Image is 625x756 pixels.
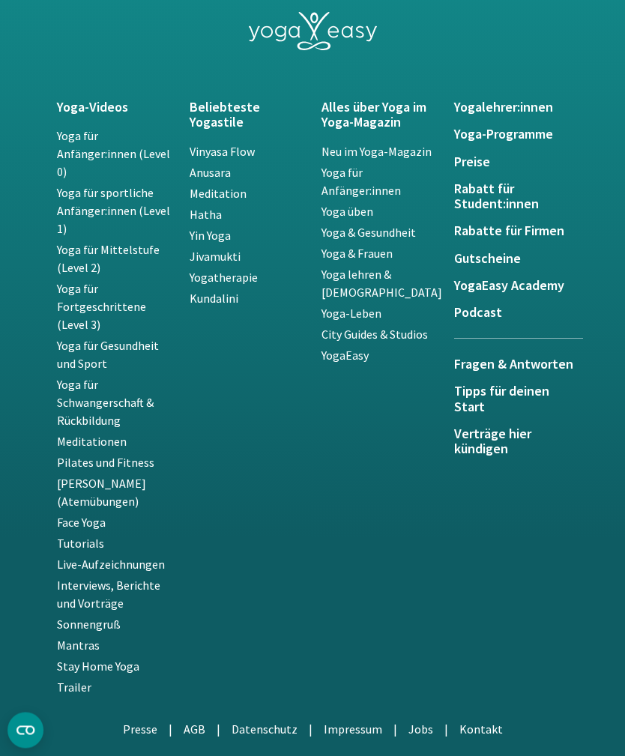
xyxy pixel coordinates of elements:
[454,224,569,239] a: Rabatte für Firmen
[309,721,312,739] li: |
[190,250,241,264] a: Jivamukti
[321,348,369,363] a: YogaEasy
[57,617,121,632] a: Sonnengruß
[57,659,139,674] a: Stay Home Yoga
[393,721,397,739] li: |
[169,721,172,739] li: |
[232,722,298,737] a: Datenschutz
[444,721,448,739] li: |
[190,229,231,244] a: Yin Yoga
[190,208,222,223] a: Hatha
[57,186,170,237] a: Yoga für sportliche Anfänger:innen (Level 1)
[454,339,583,384] a: Fragen & Antworten
[217,721,220,739] li: |
[57,477,146,509] a: [PERSON_NAME] (Atemübungen)
[123,722,157,737] a: Presse
[454,127,569,142] a: Yoga-Programme
[57,456,154,471] a: Pilates und Fitness
[321,247,393,261] a: Yoga & Frauen
[7,713,43,749] button: CMP-Widget öffnen
[190,291,238,306] a: Kundalini
[190,270,258,285] a: Yogatherapie
[57,638,100,653] a: Mantras
[57,557,165,572] a: Live-Aufzeichnungen
[57,515,106,530] a: Face Yoga
[454,384,569,415] a: Tipps für deinen Start
[184,722,205,737] a: AGB
[190,187,247,202] a: Meditation
[57,378,154,429] a: Yoga für Schwangerschaft & Rückbildung
[408,722,433,737] a: Jobs
[454,155,569,170] a: Preise
[57,100,172,115] a: Yoga-Videos
[190,100,304,131] a: Beliebteste Yogastile
[321,267,442,300] a: Yoga lehren & [DEMOGRAPHIC_DATA]
[57,680,91,695] a: Trailer
[324,722,382,737] a: Impressum
[321,205,373,220] a: Yoga üben
[57,578,160,611] a: Interviews, Berichte und Vorträge
[454,252,569,267] a: Gutscheine
[454,182,569,213] a: Rabatt für Student:innen
[459,722,503,737] a: Kontakt
[321,306,381,321] a: Yoga-Leben
[321,226,416,241] a: Yoga & Gesundheit
[321,327,428,342] a: City Guides & Studios
[321,100,436,131] a: Alles über Yoga im Yoga-Magazin
[57,339,159,372] a: Yoga für Gesundheit und Sport
[190,145,255,160] a: Vinyasa Flow
[454,100,569,115] a: Yogalehrer:innen
[321,166,401,199] a: Yoga für Anfänger:innen
[57,536,104,551] a: Tutorials
[454,279,569,294] a: YogaEasy Academy
[321,145,432,160] a: Neu im Yoga-Magazin
[454,357,583,372] h5: Fragen & Antworten
[454,306,569,321] a: Podcast
[57,129,170,180] a: Yoga für Anfänger:innen (Level 0)
[57,435,127,450] a: Meditationen
[57,243,160,276] a: Yoga für Mittelstufe (Level 2)
[454,427,569,458] a: Verträge hier kündigen
[57,282,146,333] a: Yoga für Fortgeschrittene (Level 3)
[190,166,231,181] a: Anusara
